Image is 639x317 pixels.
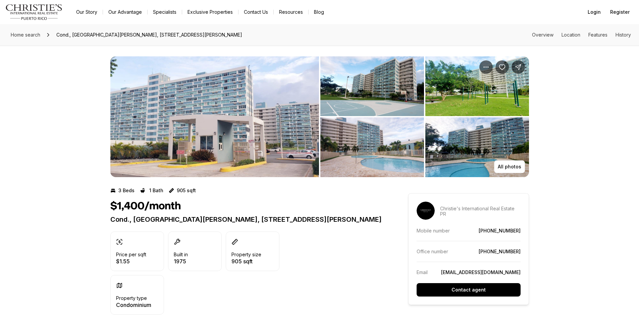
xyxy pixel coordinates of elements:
p: Contact agent [451,287,486,293]
p: Office number [417,249,448,254]
button: View image gallery [320,56,424,116]
p: 905 sqft [231,259,261,264]
p: Cond., [GEOGRAPHIC_DATA][PERSON_NAME], [STREET_ADDRESS][PERSON_NAME] [110,215,384,223]
button: View image gallery [425,56,529,116]
button: Contact agent [417,283,521,297]
a: Skip to: History [616,32,631,38]
p: 1975 [174,259,188,264]
h1: $1,400/month [110,200,181,213]
span: Cond., [GEOGRAPHIC_DATA][PERSON_NAME], [STREET_ADDRESS][PERSON_NAME] [54,30,245,40]
p: Mobile number [417,228,450,233]
a: [PHONE_NUMBER] [479,249,521,254]
button: Login [584,5,605,19]
p: Email [417,269,428,275]
div: Listing Photos [110,56,529,177]
button: View image gallery [425,117,529,177]
p: Christie's International Real Estate PR [440,206,521,217]
a: Specialists [148,7,182,17]
button: View image gallery [110,56,319,177]
p: Property type [116,296,147,301]
button: Save Property: Cond., San Juan View, 850 CALLE EIDER #210B [495,60,509,74]
a: [PHONE_NUMBER] [479,228,521,233]
button: Property options [479,60,493,74]
p: 3 Beds [118,188,135,193]
li: 2 of 8 [320,56,529,177]
p: Built in [174,252,188,257]
p: Condominium [116,302,151,308]
p: All photos [498,164,521,169]
a: Home search [8,30,43,40]
p: 1 Bath [149,188,163,193]
a: Skip to: Features [588,32,607,38]
a: Our Advantage [103,7,147,17]
img: logo [5,4,63,20]
a: Exclusive Properties [182,7,238,17]
a: Skip to: Location [562,32,580,38]
a: Resources [274,7,308,17]
p: Property size [231,252,261,257]
a: [EMAIL_ADDRESS][DOMAIN_NAME] [441,269,521,275]
p: 905 sqft [177,188,196,193]
p: Price per sqft [116,252,146,257]
li: 1 of 8 [110,56,319,177]
button: View image gallery [320,117,424,177]
span: Register [610,9,630,15]
button: Share Property: Cond., San Juan View, 850 CALLE EIDER #210B [512,60,525,74]
span: Home search [11,32,40,38]
button: All photos [494,160,525,173]
a: Blog [309,7,329,17]
p: $1.55 [116,259,146,264]
nav: Page section menu [532,32,631,38]
a: Skip to: Overview [532,32,553,38]
a: Our Story [71,7,103,17]
span: Login [588,9,601,15]
button: Contact Us [238,7,273,17]
button: Register [606,5,634,19]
